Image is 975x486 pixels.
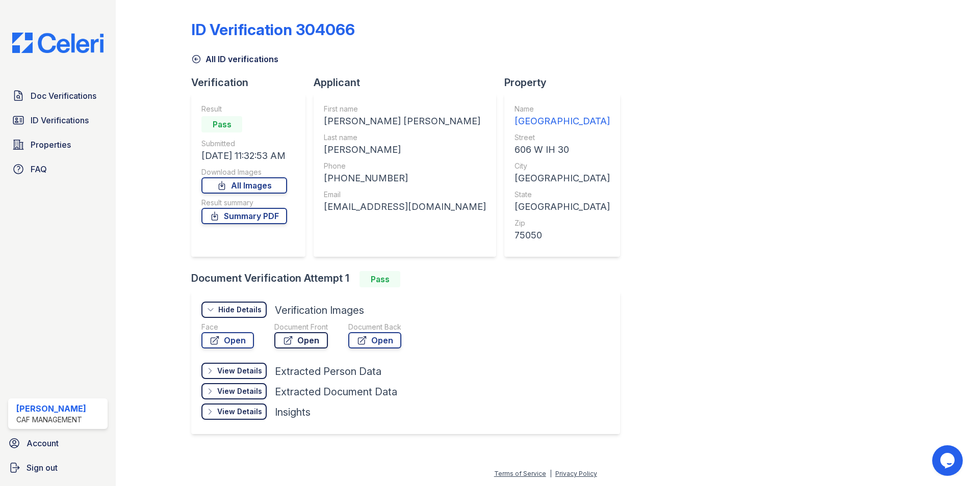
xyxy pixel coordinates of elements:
div: [EMAIL_ADDRESS][DOMAIN_NAME] [324,200,486,214]
div: | [550,470,552,477]
span: Properties [31,139,71,151]
span: ID Verifications [31,114,89,126]
div: [PERSON_NAME] [324,143,486,157]
div: Pass [201,116,242,132]
div: First name [324,104,486,114]
div: Verification [191,75,314,90]
iframe: chat widget [932,445,965,476]
a: Open [274,332,328,348]
div: State [515,190,610,200]
div: [PHONE_NUMBER] [324,171,486,185]
a: All Images [201,177,287,194]
a: Account [4,433,112,453]
div: Street [515,132,610,143]
div: Verification Images [275,303,364,317]
div: Last name [324,132,486,143]
img: CE_Logo_Blue-a8612792a0a2168367f1c8372b55b34899dd931a85d93a1a3d3e32e68fde9ad4.png [4,33,112,53]
a: All ID verifications [191,53,278,65]
div: [GEOGRAPHIC_DATA] [515,171,610,185]
a: Open [348,332,401,348]
a: ID Verifications [8,110,108,130]
div: Document Front [274,322,328,332]
span: Doc Verifications [31,90,96,102]
a: Terms of Service [494,470,546,477]
a: Summary PDF [201,208,287,224]
div: Pass [360,271,400,287]
a: Doc Verifications [8,86,108,106]
div: 75050 [515,228,610,242]
div: Face [201,322,254,332]
div: [PERSON_NAME] [16,402,86,415]
div: Submitted [201,139,287,149]
div: View Details [217,366,262,376]
span: Sign out [27,462,58,474]
div: Insights [275,405,311,419]
div: [PERSON_NAME] [PERSON_NAME] [324,114,486,128]
div: Name [515,104,610,114]
a: Sign out [4,457,112,478]
div: Result summary [201,198,287,208]
div: 606 W IH 30 [515,143,610,157]
a: Name [GEOGRAPHIC_DATA] [515,104,610,128]
a: FAQ [8,159,108,179]
div: Result [201,104,287,114]
a: Privacy Policy [555,470,597,477]
div: [DATE] 11:32:53 AM [201,149,287,163]
div: CAF Management [16,415,86,425]
div: Extracted Document Data [275,385,397,399]
div: Applicant [314,75,504,90]
div: View Details [217,386,262,396]
div: City [515,161,610,171]
div: Property [504,75,628,90]
div: Document Verification Attempt 1 [191,271,628,287]
div: ID Verification 304066 [191,20,355,39]
div: Document Back [348,322,401,332]
div: View Details [217,407,262,417]
div: Email [324,190,486,200]
span: Account [27,437,59,449]
div: [GEOGRAPHIC_DATA] [515,114,610,128]
div: Zip [515,218,610,228]
span: FAQ [31,163,47,175]
div: Phone [324,161,486,171]
a: Open [201,332,254,348]
div: Hide Details [218,305,262,315]
div: [GEOGRAPHIC_DATA] [515,200,610,214]
div: Extracted Person Data [275,364,381,379]
div: Download Images [201,167,287,177]
a: Properties [8,134,108,155]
